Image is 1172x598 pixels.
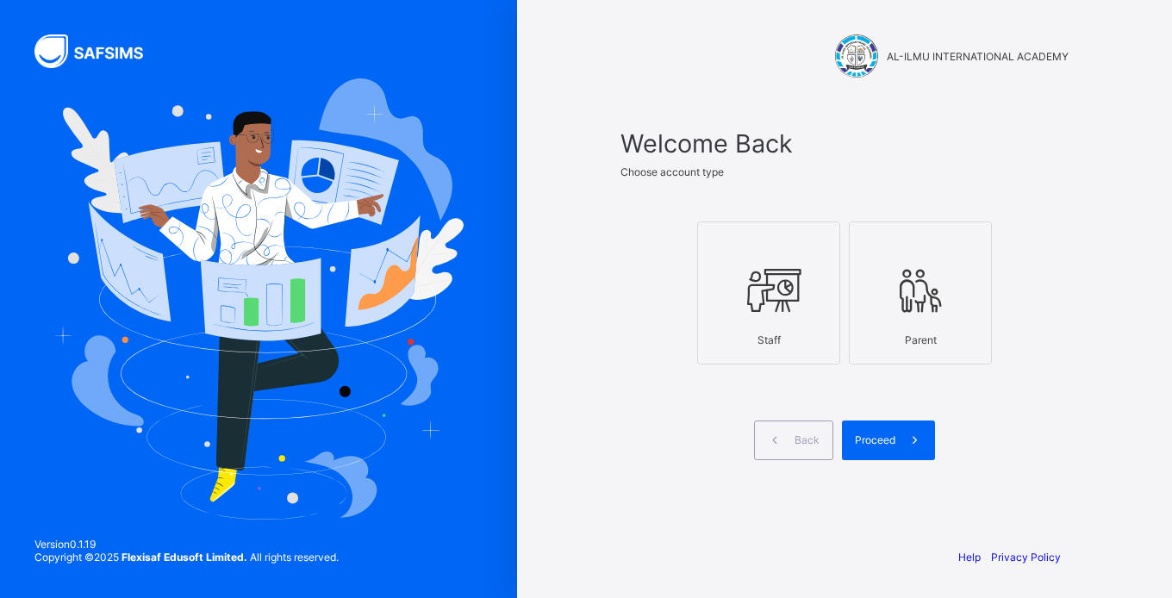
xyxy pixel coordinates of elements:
[53,78,464,520] img: Hero Image
[34,34,164,68] img: SAFSIMS Logo
[620,128,1069,159] span: Welcome Back
[795,433,820,446] span: Back
[34,538,339,551] span: Version 0.1.19
[858,325,982,355] div: Parent
[707,325,831,355] div: Staff
[620,165,724,178] span: Choose account type
[34,551,339,564] span: Copyright © 2025 All rights reserved.
[887,50,1069,63] span: AL-ILMU INTERNATIONAL ACADEMY
[991,551,1061,564] a: Privacy Policy
[855,433,895,446] span: Proceed
[958,551,981,564] a: Help
[122,551,247,564] strong: Flexisaf Edusoft Limited.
